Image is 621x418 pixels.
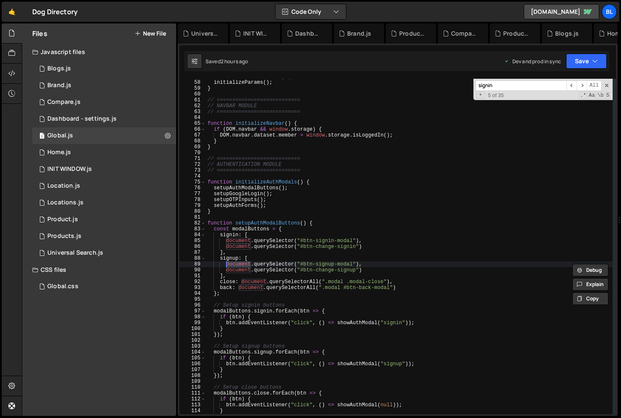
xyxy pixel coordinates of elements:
div: 86 [179,244,206,250]
div: 16220/44476.js [32,111,176,127]
div: 99 [179,320,206,326]
span: Alt-Enter [587,80,602,91]
div: Saved [205,58,248,65]
div: 16220/44324.js [32,228,176,245]
div: 110 [179,384,206,390]
div: 84 [179,232,206,238]
div: Dev and prod in sync [504,58,561,65]
div: 93 [179,285,206,291]
div: 82 [179,220,206,226]
div: Dashboard - settings.js [47,115,117,123]
div: 87 [179,250,206,255]
span: Search In Selection [605,92,610,99]
button: Code Only [275,4,346,19]
div: Compare.js [451,29,478,38]
div: Dog Directory [32,7,78,17]
div: 96 [179,302,206,308]
div: 16220/44393.js [32,211,176,228]
div: INIT WINDOW.js [47,165,92,173]
div: 16220/44328.js [32,94,176,111]
span: CaseSensitive Search [588,92,596,99]
div: 95 [179,297,206,302]
div: 114 [179,408,206,414]
div: 109 [179,379,206,384]
div: 78 [179,197,206,203]
div: 60 [179,91,206,97]
div: 80 [179,209,206,214]
div: 83 [179,226,206,232]
div: 67 [179,132,206,138]
div: 94 [179,291,206,297]
span: Toggle Replace mode [476,92,484,98]
div: 79 [179,203,206,209]
div: 16220/44319.js [32,144,176,161]
input: Search for [475,80,566,91]
div: 112 [179,396,206,402]
div: 97 [179,308,206,314]
div: INIT WINDOW.js [243,29,270,38]
div: 104 [179,349,206,355]
div: 2 hours ago [221,58,248,65]
div: 105 [179,355,206,361]
div: 16220/43680.js [32,194,176,211]
div: 16220/44321.js [32,60,176,77]
div: 65 [179,121,206,126]
div: 70 [179,150,206,156]
span: 5 of 35 [485,93,507,98]
span: ​ [566,80,577,91]
div: Products.js [503,29,530,38]
div: 68 [179,138,206,144]
div: Home.js [47,149,71,156]
div: 81 [179,214,206,220]
button: Explain [572,278,608,291]
div: Brand.js [47,82,71,89]
div: 75 [179,179,206,185]
span: ​ [577,80,587,91]
button: New File [135,30,166,37]
div: 91 [179,273,206,279]
div: Product.js [399,29,426,38]
div: 76 [179,185,206,191]
div: 61 [179,97,206,103]
div: 113 [179,402,206,408]
button: Debug [572,264,608,276]
div: Dashboard - settings.js [295,29,322,38]
div: 89 [179,261,206,267]
div: 98 [179,314,206,320]
div: 62 [179,103,206,109]
div: 88 [179,255,206,261]
div: Products.js [47,232,81,240]
div: 92 [179,279,206,285]
div: 102 [179,338,206,343]
div: Global.css [47,283,78,290]
div: 111 [179,390,206,396]
div: Blogs.js [47,65,71,72]
div: 16220/44394.js [32,77,176,94]
div: Brand.js [347,29,371,38]
div: 101 [179,332,206,338]
div: Javascript files [22,44,176,60]
div: Universal Search.js [47,249,103,257]
div: Locations.js [47,199,83,206]
div: 107 [179,367,206,373]
div: 90 [179,267,206,273]
span: RegExp Search [579,92,587,99]
div: Location.js [47,182,80,190]
div: Global.js [47,132,73,139]
div: 16220/43681.js [32,127,176,144]
div: 100 [179,326,206,332]
div: 71 [179,156,206,162]
div: 66 [179,126,206,132]
a: Bl [602,4,617,19]
div: 106 [179,361,206,367]
div: 72 [179,162,206,168]
div: Universal Search.js [32,245,176,261]
div: 103 [179,343,206,349]
div: CSS files [22,261,176,278]
: 16220/43679.js [32,178,176,194]
div: 59 [179,85,206,91]
button: Copy [572,292,608,305]
div: 69 [179,144,206,150]
div: 63 [179,109,206,115]
div: Product.js [47,216,78,223]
